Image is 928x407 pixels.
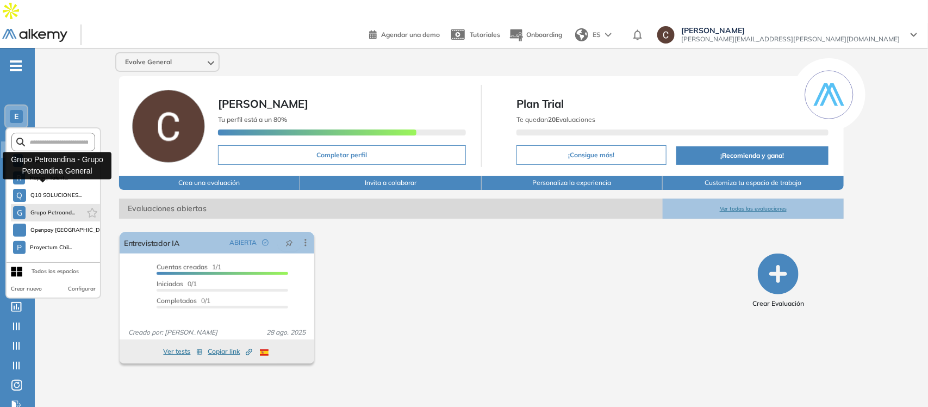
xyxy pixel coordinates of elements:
[516,96,829,112] span: Plan Trial
[16,191,22,200] span: Q
[663,199,844,219] button: Ver todas las evaluaciones
[208,347,252,356] span: Copiar link
[164,345,203,358] button: Ver tests
[132,90,205,163] img: Foto de perfil
[509,23,562,47] button: Onboarding
[124,232,179,254] a: Entrevistador IA
[676,146,829,165] button: ¡Recomienda y gana!
[157,297,210,305] span: 0/1
[681,35,900,44] span: [PERSON_NAME][EMAIL_ADDRESS][PERSON_NAME][DOMAIN_NAME]
[119,199,663,219] span: Evaluaciones abiertas
[605,33,612,37] img: arrow
[593,30,601,40] span: ES
[125,58,172,66] span: Evolve General
[575,28,588,41] img: world
[681,26,900,35] span: [PERSON_NAME]
[30,191,82,200] span: Q10 SOLUCIONES...
[3,152,111,179] div: Grupo Petroandina - Grupo Petroandina General
[470,30,500,39] span: Tutoriales
[157,297,197,305] span: Completados
[218,115,287,124] span: Tu perfil está a un 80%
[30,226,108,235] span: Openpay [GEOGRAPHIC_DATA] ...
[157,263,221,271] span: 1/1
[157,263,208,271] span: Cuentas creadas
[157,280,183,288] span: Iniciadas
[17,208,22,217] span: G
[218,97,308,110] span: [PERSON_NAME]
[119,176,300,190] button: Crea una evaluación
[733,282,928,407] div: Widget de chat
[277,234,301,251] button: pushpin
[262,239,269,246] span: check-circle
[300,176,481,190] button: Invita a colaborar
[124,328,222,337] span: Creado por: [PERSON_NAME]
[30,243,72,252] span: Proyectum Chil...
[381,30,440,39] span: Agendar una demo
[733,282,928,407] iframe: Chat Widget
[262,328,310,337] span: 28 ago. 2025
[260,349,269,356] img: ESP
[157,280,197,288] span: 0/1
[30,208,75,217] span: Grupo Petroand...
[11,285,42,293] button: Crear nuevo
[208,345,252,358] button: Copiar link
[218,145,466,165] button: Completar perfil
[2,29,67,42] img: Logo
[526,30,562,39] span: Onboarding
[482,176,663,190] button: Personaliza la experiencia
[17,243,22,252] span: P
[10,65,22,67] i: -
[369,27,440,40] a: Agendar una demo
[548,115,556,124] b: 20
[752,254,804,309] button: Crear Evaluación
[285,238,293,247] span: pushpin
[449,21,500,49] a: Tutoriales
[516,115,595,124] span: Te quedan Evaluaciones
[68,285,96,293] button: Configurar
[229,238,257,248] span: ABIERTA
[32,267,79,276] div: Todos los espacios
[14,112,18,121] span: E
[663,176,844,190] button: Customiza tu espacio de trabajo
[516,145,667,165] button: ¡Consigue más!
